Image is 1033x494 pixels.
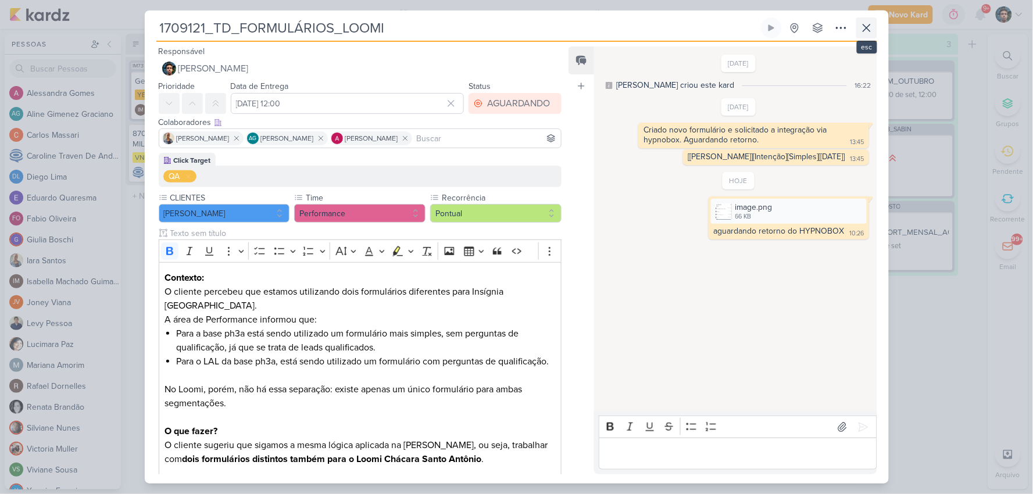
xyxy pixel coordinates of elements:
[688,152,845,162] div: [[PERSON_NAME]][Intenção][Simples][[DATE]]
[716,203,732,220] img: bryBfEkzVJyxb0w2EbopoygxCszDyZwHbFVEuH1S.png
[487,96,550,110] div: AGUARDANDO
[159,204,290,223] button: [PERSON_NAME]
[231,93,464,114] input: Select a date
[169,192,290,204] label: CLIENTES
[850,229,864,238] div: 10:26
[176,327,555,355] li: Para a base ph3a está sendo utilizado um formulário mais simples, sem perguntas de qualificação, ...
[441,192,562,204] label: Recorrência
[159,46,205,56] label: Responsável
[414,131,559,145] input: Buscar
[162,62,176,76] img: Nelito Junior
[165,368,555,410] p: No Loomi, porém, não há essa separação: existe apenas um único formulário para ambas segmentações.
[169,170,180,182] div: QA
[159,239,562,262] div: Editor toolbar
[249,136,256,142] p: AG
[165,271,555,313] p: O cliente percebeu que estamos utilizando dois formulários diferentes para Insígnia [GEOGRAPHIC_D...
[767,23,776,33] div: Ligar relógio
[711,199,867,224] div: image.png
[857,41,877,53] div: esc
[599,438,877,470] div: Editor editing area: main
[165,424,555,480] p: O cliente sugeriu que sigamos a mesma lógica aplicada na [PERSON_NAME], ou seja, trabalhar com .
[159,262,562,489] div: Editor editing area: main
[735,201,773,213] div: image.png
[165,313,555,327] p: A área de Performance informou que:
[247,133,259,144] div: Aline Gimenez Graciano
[159,81,195,91] label: Prioridade
[850,155,864,164] div: 13:45
[176,355,555,368] li: Para o LAL da base ph3a, está sendo utilizado um formulário com perguntas de qualificação.
[261,133,314,144] span: [PERSON_NAME]
[469,81,491,91] label: Status
[855,80,871,91] div: 16:22
[163,133,174,144] img: Iara Santos
[599,416,877,438] div: Editor toolbar
[850,138,864,147] div: 13:45
[430,204,562,223] button: Pontual
[159,58,562,79] button: [PERSON_NAME]
[331,133,343,144] img: Alessandra Gomes
[168,227,562,239] input: Texto sem título
[305,192,426,204] label: Time
[231,81,289,91] label: Data de Entrega
[178,62,249,76] span: [PERSON_NAME]
[165,272,204,284] strong: Contexto:
[159,116,562,128] div: Colaboradores
[345,133,398,144] span: [PERSON_NAME]
[165,425,217,437] strong: O que fazer?
[182,453,481,465] strong: dois formulários distintos também para o Loomi Chácara Santo Antônio
[644,125,830,145] div: Criado novo formulário e solicitado a integração via hypnobox. Aguardando retorno.
[177,133,230,144] span: [PERSON_NAME]
[174,155,211,166] div: Click Target
[714,226,845,236] div: aguardando retorno do HYPNOBOX
[294,204,426,223] button: Performance
[735,212,773,221] div: 66 KB
[469,93,562,114] button: AGUARDANDO
[616,79,734,91] div: [PERSON_NAME] criou este kard
[156,17,759,38] input: Kard Sem Título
